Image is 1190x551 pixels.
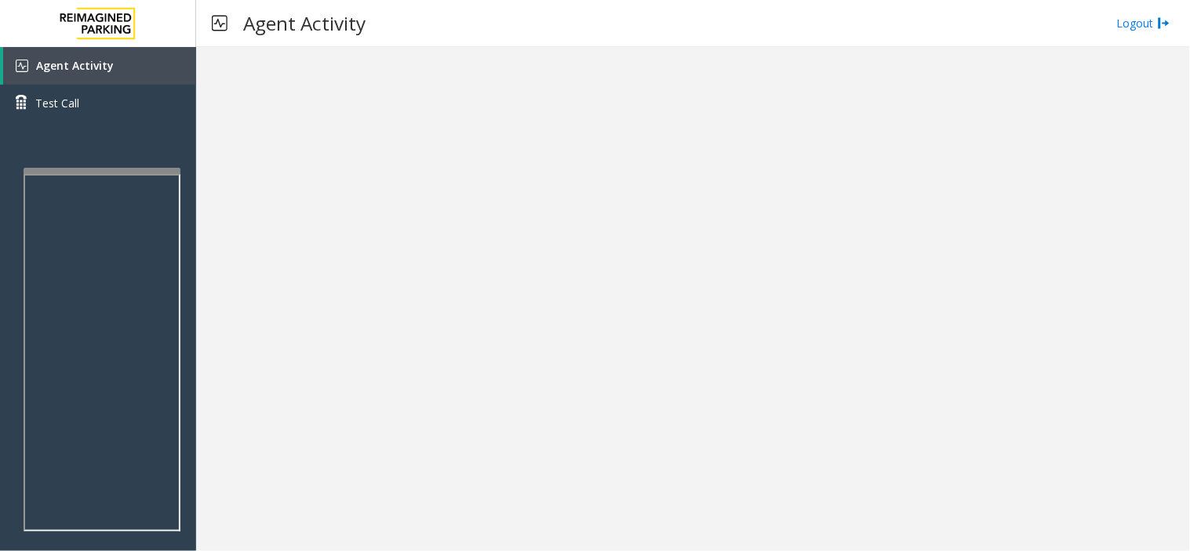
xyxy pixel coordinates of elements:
a: Logout [1117,15,1170,31]
span: Agent Activity [36,58,114,73]
span: Test Call [35,95,79,111]
img: logout [1158,15,1170,31]
img: pageIcon [212,4,227,42]
img: 'icon' [16,60,28,72]
a: Agent Activity [3,47,196,85]
h3: Agent Activity [235,4,373,42]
